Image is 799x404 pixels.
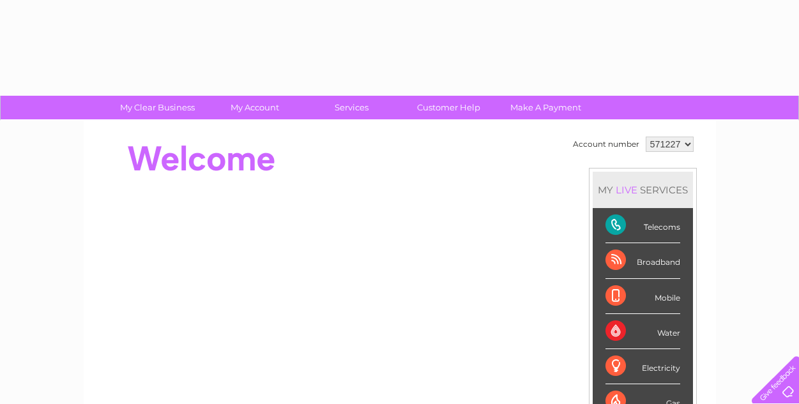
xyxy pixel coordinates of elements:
[105,96,210,119] a: My Clear Business
[299,96,404,119] a: Services
[605,349,680,384] div: Electricity
[202,96,307,119] a: My Account
[570,133,643,155] td: Account number
[593,172,693,208] div: MY SERVICES
[605,314,680,349] div: Water
[493,96,598,119] a: Make A Payment
[613,184,640,196] div: LIVE
[605,243,680,278] div: Broadband
[605,208,680,243] div: Telecoms
[396,96,501,119] a: Customer Help
[605,279,680,314] div: Mobile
